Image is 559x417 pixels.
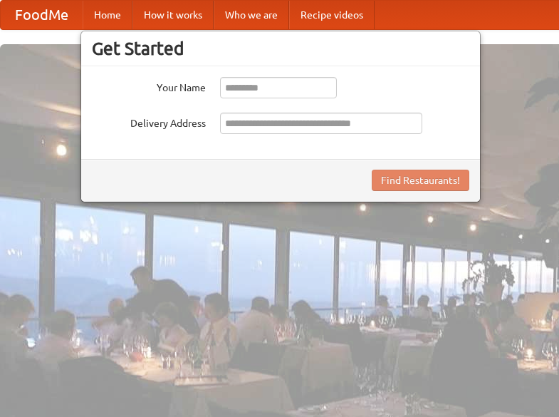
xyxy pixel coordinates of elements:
[92,77,206,95] label: Your Name
[1,1,83,29] a: FoodMe
[214,1,289,29] a: Who we are
[92,38,469,59] h3: Get Started
[83,1,132,29] a: Home
[372,170,469,191] button: Find Restaurants!
[132,1,214,29] a: How it works
[289,1,375,29] a: Recipe videos
[92,113,206,130] label: Delivery Address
